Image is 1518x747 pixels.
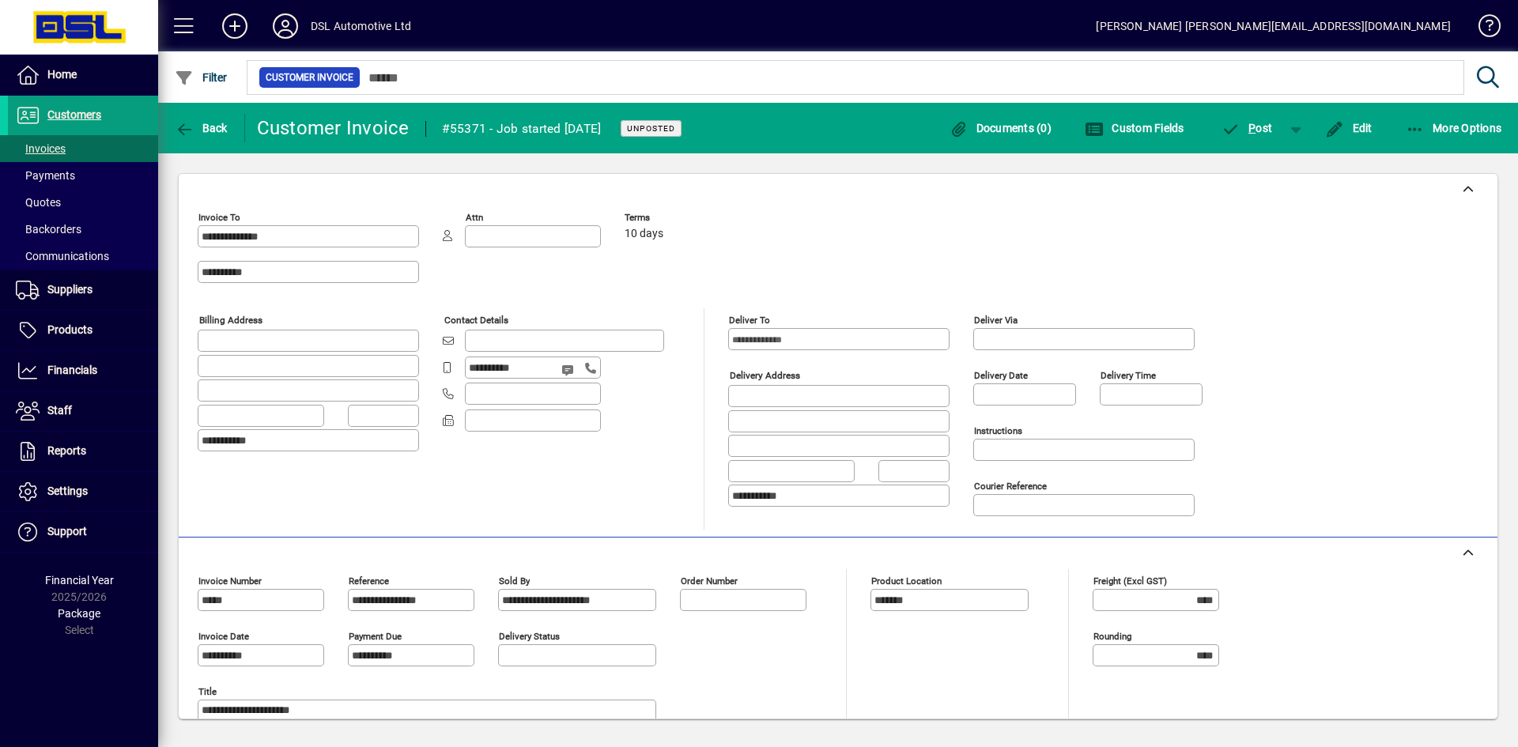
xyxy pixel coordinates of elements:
[8,270,158,310] a: Suppliers
[47,404,72,417] span: Staff
[625,213,719,223] span: Terms
[260,12,311,40] button: Profile
[8,472,158,511] a: Settings
[349,631,402,642] mat-label: Payment due
[47,108,101,121] span: Customers
[949,122,1052,134] span: Documents (0)
[8,135,158,162] a: Invoices
[8,391,158,431] a: Staff
[198,575,262,587] mat-label: Invoice number
[8,55,158,95] a: Home
[45,574,114,587] span: Financial Year
[1085,122,1184,134] span: Custom Fields
[16,223,81,236] span: Backorders
[349,575,389,587] mat-label: Reference
[1321,114,1376,142] button: Edit
[47,283,93,296] span: Suppliers
[175,122,228,134] span: Back
[1081,114,1188,142] button: Custom Fields
[8,189,158,216] a: Quotes
[945,114,1055,142] button: Documents (0)
[47,485,88,497] span: Settings
[974,370,1028,381] mat-label: Delivery date
[47,444,86,457] span: Reports
[8,351,158,390] a: Financials
[8,432,158,471] a: Reports
[974,481,1047,492] mat-label: Courier Reference
[16,142,66,155] span: Invoices
[442,116,602,141] div: #55371 - Job started [DATE]
[47,525,87,538] span: Support
[8,162,158,189] a: Payments
[158,114,245,142] app-page-header-button: Back
[8,311,158,350] a: Products
[16,250,109,262] span: Communications
[16,169,75,182] span: Payments
[871,575,942,587] mat-label: Product location
[16,196,61,209] span: Quotes
[47,323,93,336] span: Products
[681,575,738,587] mat-label: Order number
[1402,114,1506,142] button: More Options
[1248,122,1256,134] span: P
[1467,3,1498,55] a: Knowledge Base
[1096,13,1451,39] div: [PERSON_NAME] [PERSON_NAME][EMAIL_ADDRESS][DOMAIN_NAME]
[175,71,228,84] span: Filter
[8,512,158,552] a: Support
[550,351,588,389] button: Send SMS
[47,364,97,376] span: Financials
[466,212,483,223] mat-label: Attn
[1093,575,1167,587] mat-label: Freight (excl GST)
[311,13,411,39] div: DSL Automotive Ltd
[1406,122,1502,134] span: More Options
[625,228,663,240] span: 10 days
[210,12,260,40] button: Add
[974,425,1022,436] mat-label: Instructions
[171,63,232,92] button: Filter
[1214,114,1281,142] button: Post
[499,631,560,642] mat-label: Delivery status
[1093,631,1131,642] mat-label: Rounding
[47,68,77,81] span: Home
[58,607,100,620] span: Package
[8,216,158,243] a: Backorders
[1325,122,1373,134] span: Edit
[729,315,770,326] mat-label: Deliver To
[8,243,158,270] a: Communications
[171,114,232,142] button: Back
[627,123,675,134] span: Unposted
[257,115,410,141] div: Customer Invoice
[198,212,240,223] mat-label: Invoice To
[266,70,353,85] span: Customer Invoice
[1101,370,1156,381] mat-label: Delivery time
[198,686,217,697] mat-label: Title
[1222,122,1273,134] span: ost
[198,631,249,642] mat-label: Invoice date
[499,575,530,587] mat-label: Sold by
[974,315,1018,326] mat-label: Deliver via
